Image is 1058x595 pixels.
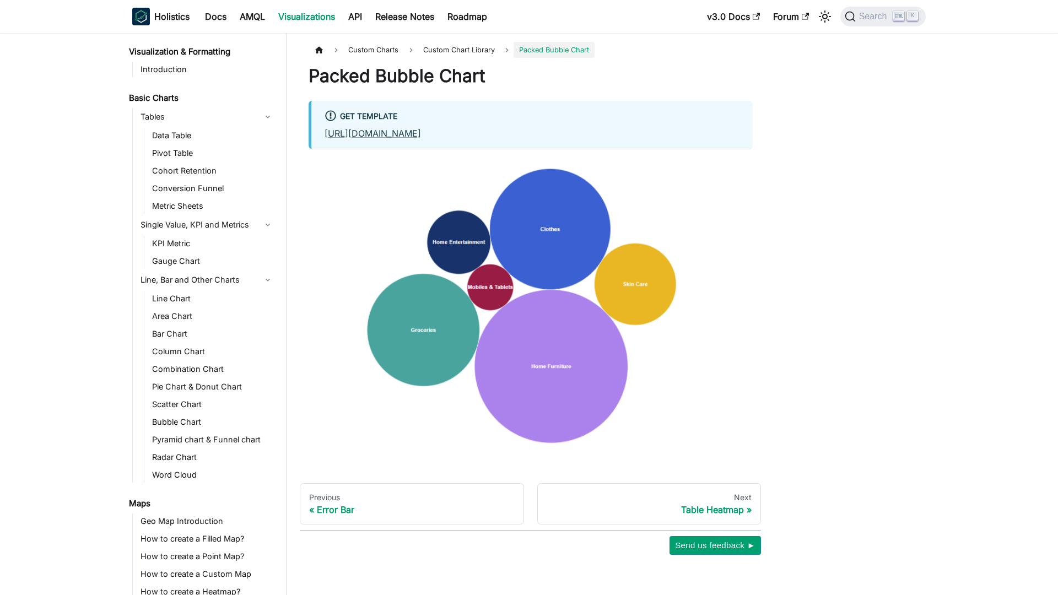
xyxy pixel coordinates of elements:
[149,128,277,143] a: Data Table
[137,108,277,126] a: Tables
[547,493,752,502] div: Next
[537,483,762,525] a: NextTable Heatmap
[342,8,369,25] a: API
[149,291,277,306] a: Line Chart
[369,8,441,25] a: Release Notes
[441,8,494,25] a: Roadmap
[126,90,277,106] a: Basic Charts
[149,344,277,359] a: Column Chart
[514,42,595,58] span: Packed Bubble Chart
[149,236,277,251] a: KPI Metric
[137,513,277,529] a: Geo Map Introduction
[700,8,766,25] a: v3.0 Docs
[198,8,233,25] a: Docs
[149,309,277,324] a: Area Chart
[149,145,277,161] a: Pivot Table
[149,414,277,430] a: Bubble Chart
[547,504,752,515] div: Table Heatmap
[343,42,404,58] span: Custom Charts
[149,326,277,342] a: Bar Chart
[121,33,287,595] nav: Docs sidebar
[137,216,277,234] a: Single Value, KPI and Metrics
[137,271,277,289] a: Line, Bar and Other Charts
[233,8,272,25] a: AMQL
[309,42,752,58] nav: Breadcrumbs
[137,62,277,77] a: Introduction
[149,432,277,447] a: Pyramid chart & Funnel chart
[132,8,190,25] a: HolisticsHolistics
[907,11,918,21] kbd: K
[309,42,330,58] a: Home page
[272,8,342,25] a: Visualizations
[856,12,894,21] span: Search
[126,44,277,59] a: Visualization & Formatting
[670,536,761,555] button: Send us feedback ►
[423,46,495,54] span: Custom Chart Library
[309,158,752,453] img: reporting-custom-chart/packed_bubble
[137,549,277,564] a: How to create a Point Map?
[766,8,816,25] a: Forum
[300,483,761,525] nav: Docs pages
[309,504,515,515] div: Error Bar
[309,493,515,502] div: Previous
[325,128,421,139] a: [URL][DOMAIN_NAME]
[309,65,752,87] h1: Packed Bubble Chart
[149,198,277,214] a: Metric Sheets
[149,253,277,269] a: Gauge Chart
[154,10,190,23] b: Holistics
[137,566,277,582] a: How to create a Custom Map
[325,110,739,124] div: Get Template
[149,450,277,465] a: Radar Chart
[126,496,277,511] a: Maps
[840,7,926,26] button: Search (Ctrl+K)
[675,538,755,553] span: Send us feedback ►
[149,397,277,412] a: Scatter Chart
[149,181,277,196] a: Conversion Funnel
[149,467,277,483] a: Word Cloud
[132,8,150,25] img: Holistics
[149,163,277,178] a: Cohort Retention
[149,379,277,394] a: Pie Chart & Donut Chart
[300,483,524,525] a: PreviousError Bar
[149,361,277,377] a: Combination Chart
[137,531,277,547] a: How to create a Filled Map?
[816,8,834,25] button: Switch between dark and light mode (currently light mode)
[418,42,500,58] a: Custom Chart Library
